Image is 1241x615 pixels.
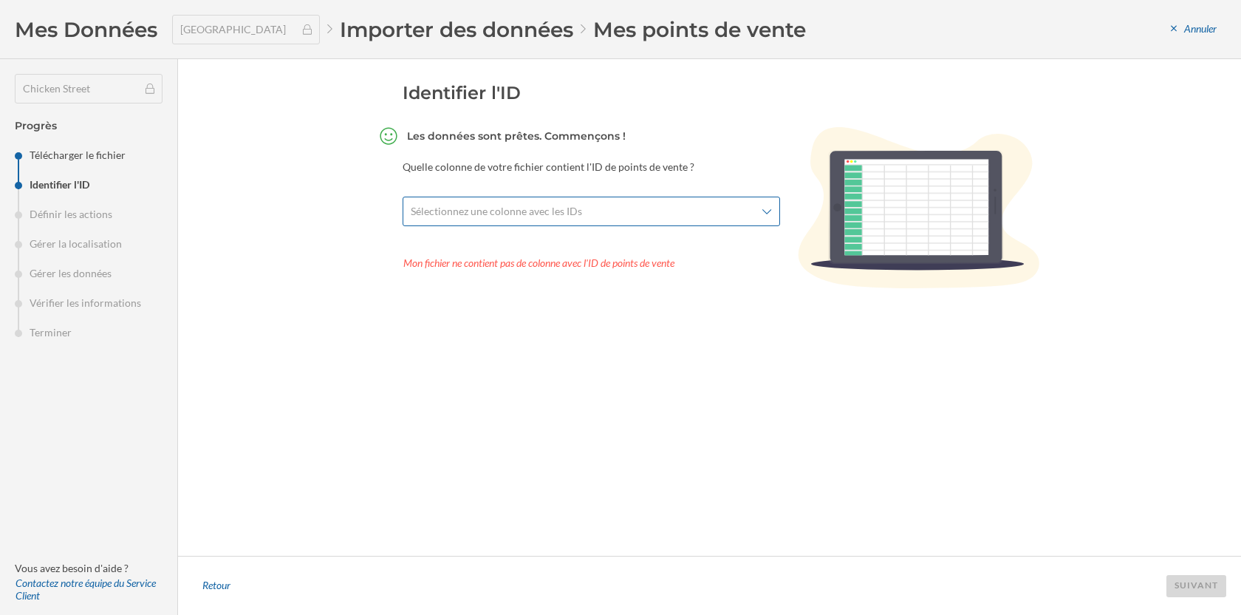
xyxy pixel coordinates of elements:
[15,207,163,222] li: Définir les actions
[403,81,1042,105] h2: Identifier l'ID
[15,325,163,340] li: Terminer
[194,573,239,599] div: Retour
[31,10,84,24] span: Support
[15,118,163,133] h4: Progrès
[15,74,163,103] div: Chicken Street
[15,561,163,576] p: Vous avez besoin d'aide ?
[407,129,626,143] h4: Les données sont prêtes. Commençons !
[15,177,163,192] li: Identifier l'ID
[15,237,163,251] li: Gérer la localisation
[411,204,582,219] span: Sélectionnez une colonne avec les IDs
[15,148,163,163] li: Télécharger le fichier
[15,266,163,281] li: Gérer les données
[403,160,780,174] p: Quelle colonne de votre fichier contient l'ID de points de vente ?
[16,577,162,602] div: Contactez notre équipe du Service Client
[15,296,163,310] li: Vérifier les informations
